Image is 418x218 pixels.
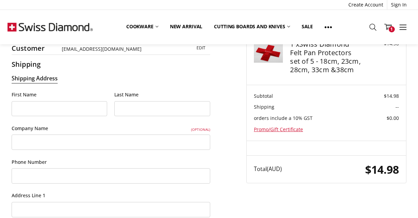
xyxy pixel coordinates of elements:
h4: 1 x Swiss Diamond Felt Pan Protectors set of 5 - 18cm, 23cm, 28cm, 33cm &38cm [290,40,361,74]
a: Sale [296,19,319,34]
a: Cutting boards and knives [208,19,296,34]
label: Last Name [114,91,210,98]
a: Promo/Gift Certificate [254,126,303,133]
label: First Name [12,91,107,98]
a: Show All [319,19,338,34]
span: -- [395,104,399,110]
span: Subtotal [254,93,273,99]
span: 1 [389,26,395,32]
h2: Customer [12,44,55,52]
span: $14.98 [384,93,399,99]
label: Company Name [12,125,210,132]
span: $0.00 [387,115,399,121]
a: Cookware [120,19,164,34]
a: New arrival [164,19,208,34]
label: Phone Number [12,158,210,166]
h2: Shipping [12,60,55,68]
span: Shipping [254,104,274,110]
a: 1 [380,18,395,35]
img: Free Shipping On Every Order [8,10,93,44]
button: Edit [192,44,210,52]
span: Total (AUD) [254,165,282,173]
span: orders include a 10% GST [254,115,313,121]
div: [EMAIL_ADDRESS][DOMAIN_NAME] [62,45,177,52]
small: (Optional) [191,127,210,132]
legend: Shipping Address [12,74,58,83]
span: $14.98 [365,162,399,177]
label: Address Line 1 [12,192,210,199]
